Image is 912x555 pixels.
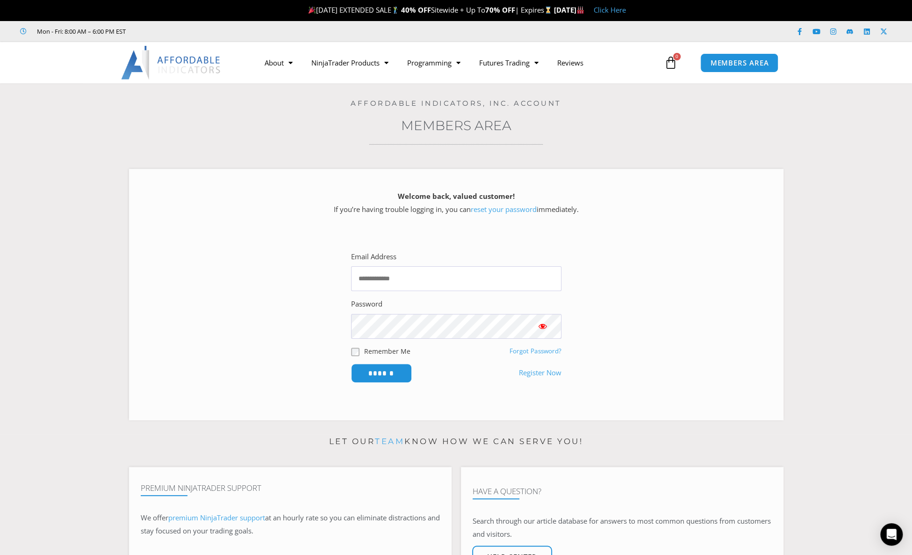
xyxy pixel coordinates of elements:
[255,52,302,73] a: About
[364,346,410,356] label: Remember Me
[700,53,778,73] a: MEMBERS AREA
[309,7,316,14] img: 🎉
[519,366,561,380] a: Register Now
[548,52,593,73] a: Reviews
[594,5,626,15] a: Click Here
[145,190,767,216] p: If you’re having trouble logging in, you can immediately.
[35,26,126,37] span: Mon - Fri: 8:00 AM – 6:00 PM EST
[545,7,552,14] img: ⌛
[650,49,691,76] a: 0
[470,52,548,73] a: Futures Trading
[121,46,222,80] img: LogoAI | Affordable Indicators – NinjaTrader
[880,523,903,546] div: Open Intercom Messenger
[375,437,404,446] a: team
[577,7,584,14] img: 🏭
[351,298,382,311] label: Password
[168,513,265,522] a: premium NinjaTrader support
[401,5,431,15] strong: 40% OFF
[141,513,168,522] span: We offer
[485,5,515,15] strong: 70% OFF
[473,487,772,496] h4: Have A Question?
[141,483,440,493] h4: Premium NinjaTrader Support
[473,515,772,541] p: Search through our article database for answers to most common questions from customers and visit...
[351,99,561,108] a: Affordable Indicators, Inc. Account
[398,191,515,201] strong: Welcome back, valued customer!
[141,513,440,535] span: at an hourly rate so you can eliminate distractions and stay focused on your trading goals.
[302,52,398,73] a: NinjaTrader Products
[129,434,783,449] p: Let our know how we can serve you!
[351,250,396,263] label: Email Address
[510,347,561,355] a: Forgot Password?
[524,314,561,338] button: Show password
[139,27,279,36] iframe: Customer reviews powered by Trustpilot
[392,7,399,14] img: 🏌️‍♂️
[673,53,681,60] span: 0
[554,5,584,15] strong: [DATE]
[398,52,470,73] a: Programming
[306,5,554,15] span: [DATE] EXTENDED SALE Sitewide + Up To | Expires
[471,204,537,214] a: reset your password
[255,52,662,73] nav: Menu
[401,117,511,133] a: Members Area
[710,59,768,66] span: MEMBERS AREA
